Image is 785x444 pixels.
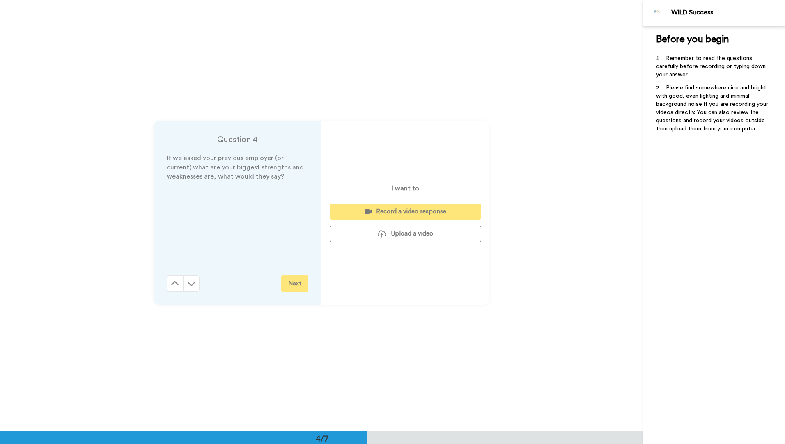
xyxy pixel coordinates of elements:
button: Next [281,275,308,292]
span: Remember to read the questions carefully before recording or typing down your answer. [656,55,767,78]
span: If we asked your previous employer (or current) what are your biggest strengths and weaknesses ar... [167,155,305,180]
span: Please find somewhere nice and bright with good, even lighting and minimal background noise if yo... [656,85,770,132]
h4: Question 4 [167,134,308,145]
div: 4/7 [303,433,342,444]
img: Profile Image [647,3,667,23]
p: I want to [392,183,419,193]
button: Upload a video [330,226,481,242]
button: Record a video response [330,204,481,220]
span: Before you begin [656,34,729,44]
div: Record a video response [336,207,475,216]
div: WILD Success [671,9,785,16]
